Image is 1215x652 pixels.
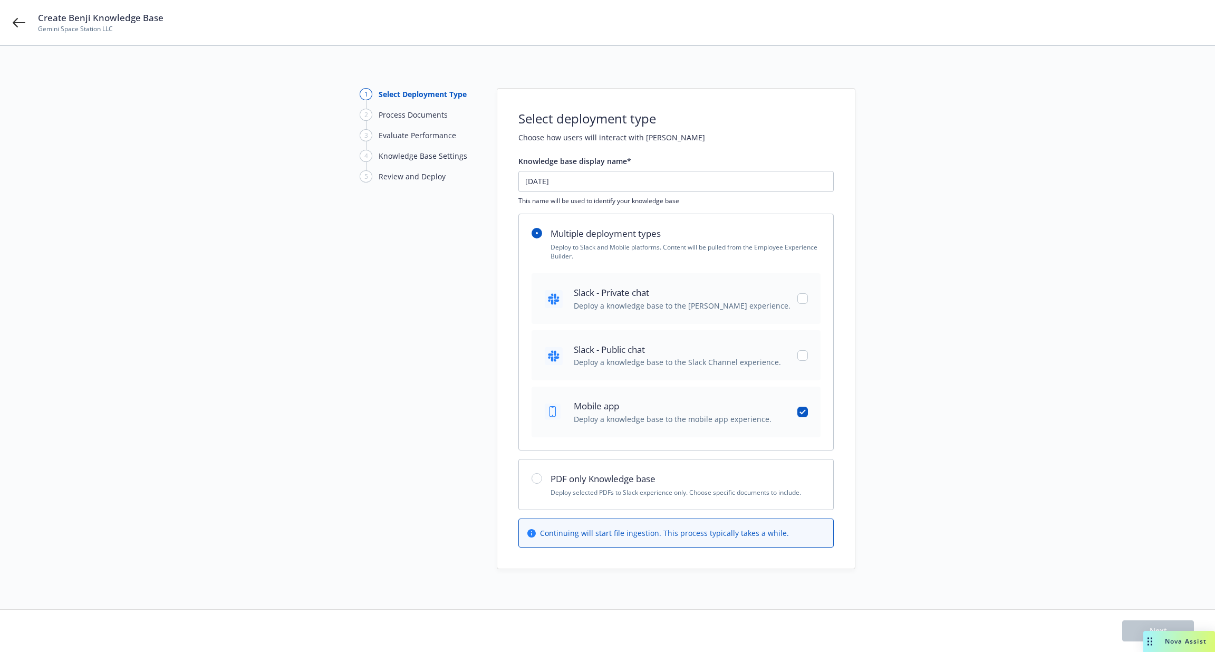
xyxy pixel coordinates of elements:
div: Evaluate Performance [379,130,456,141]
span: This name will be used to identify your knowledge base [518,196,834,205]
span: Slack - Public chat [574,343,781,357]
span: Deploy a knowledge base to the Slack Channel experience. [574,357,781,368]
div: 4 [360,150,372,162]
button: Next [1122,620,1194,641]
span: Knowledge base display name* [518,156,631,166]
span: Deploy a knowledge base to the [PERSON_NAME] experience. [574,300,790,311]
div: 3 [360,129,372,141]
span: Create Benji Knowledge Base [38,12,163,24]
div: Mobile appDeploy a knowledge base to the mobile app experience. [532,387,821,437]
h2: Choose how users will interact with [PERSON_NAME] [518,132,834,143]
div: Slack - Private chatDeploy a knowledge base to the [PERSON_NAME] experience. [532,273,821,323]
div: 5 [360,170,372,183]
span: Deploy a knowledge base to the mobile app experience. [574,414,772,425]
div: Slack - Public chatDeploy a knowledge base to the Slack Channel experience. [532,330,821,380]
span: Slack - Private chat [574,286,790,300]
div: 1 [360,88,372,100]
h1: Select deployment type [518,110,656,128]
div: Select Deployment Type [379,89,467,100]
div: Knowledge Base Settings [379,150,467,161]
div: Review and Deploy [379,171,446,182]
span: Nova Assist [1165,637,1207,646]
div: Drag to move [1143,631,1156,652]
span: Gemini Space Station LLC [38,24,163,34]
div: 2 [360,109,372,121]
span: Mobile app [574,399,772,413]
div: Process Documents [379,109,448,120]
h2: PDF only Knowledge base [551,472,821,486]
p: Deploy selected PDFs to Slack experience only. Choose specific documents to include. [551,488,821,497]
span: Next [1150,626,1167,636]
h2: Multiple deployment types [551,227,821,241]
button: Nova Assist [1143,631,1215,652]
p: Deploy to Slack and Mobile platforms. Content will be pulled from the Employee Experience Builder. [551,243,821,261]
span: Continuing will start file ingestion. This process typically takes a while. [540,528,789,539]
